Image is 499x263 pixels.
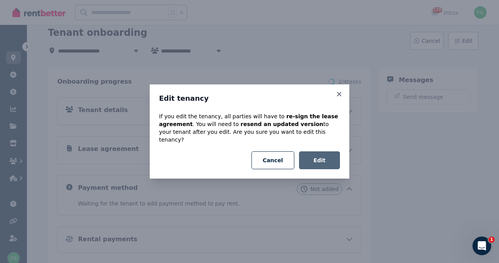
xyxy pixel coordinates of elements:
h3: Edit tenancy [159,94,340,103]
button: Edit [299,151,340,169]
button: Cancel [251,151,294,169]
p: If you edit the tenancy, all parties will have to . You will need to to your tenant after you edi... [159,112,340,144]
span: 1 [488,237,495,243]
iframe: Intercom live chat [472,237,491,255]
b: resend an updated version [241,121,323,127]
